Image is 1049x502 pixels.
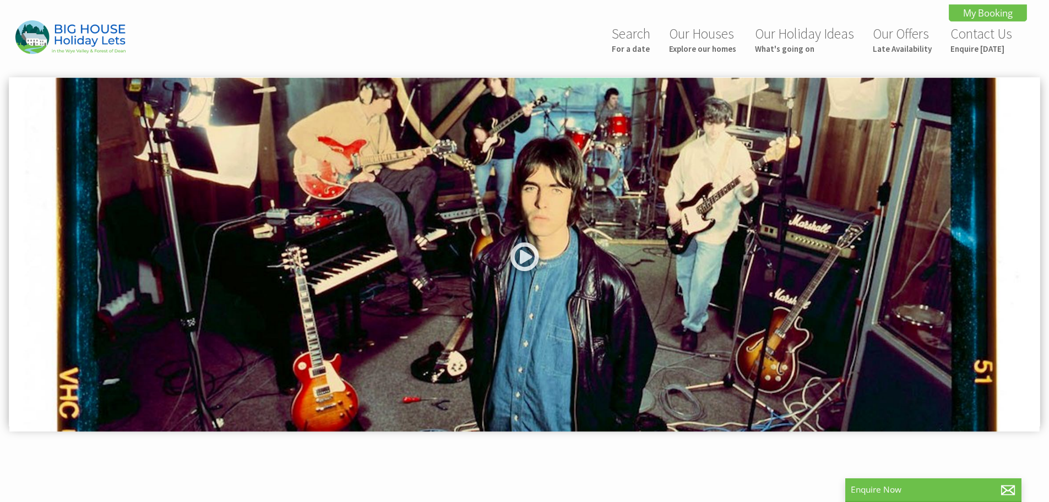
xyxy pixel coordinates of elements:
[755,25,854,54] a: Our Holiday IdeasWhat's going on
[612,44,650,54] small: For a date
[755,44,854,54] small: What's going on
[873,44,932,54] small: Late Availability
[15,20,126,54] img: Big House Holiday Lets
[949,4,1027,21] a: My Booking
[669,44,736,54] small: Explore our homes
[950,44,1012,54] small: Enquire [DATE]
[612,25,650,54] a: SearchFor a date
[950,25,1012,54] a: Contact UsEnquire [DATE]
[851,484,1016,495] p: Enquire Now
[873,25,932,54] a: Our OffersLate Availability
[669,25,736,54] a: Our HousesExplore our homes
